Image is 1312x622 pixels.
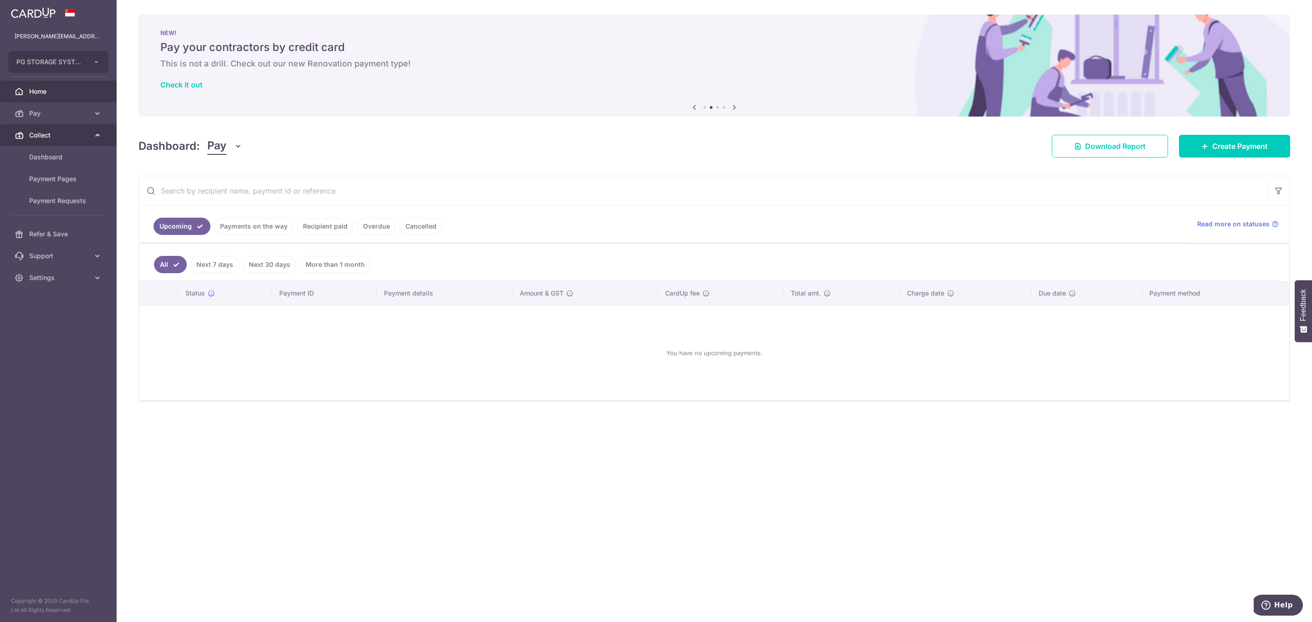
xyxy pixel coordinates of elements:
span: Payment Pages [29,174,89,184]
span: CardUp fee [665,289,700,298]
a: Overdue [357,218,396,235]
span: Payment Requests [29,196,89,205]
span: Pay [29,109,89,118]
a: Create Payment [1179,135,1290,158]
span: Due date [1039,289,1066,298]
h4: Dashboard: [138,138,200,154]
a: Next 7 days [190,256,239,273]
span: Feedback [1299,289,1307,321]
span: Collect [29,131,89,140]
a: Download Report [1052,135,1168,158]
button: PG STORAGE SYSTEMS PTE. LTD. [8,51,108,73]
a: Recipient paid [297,218,354,235]
span: Total amt. [791,289,821,298]
span: Settings [29,273,89,282]
p: NEW! [160,29,1268,36]
button: Feedback - Show survey [1295,280,1312,342]
a: Check it out [160,80,203,89]
span: Refer & Save [29,229,89,239]
span: Home [29,87,89,96]
button: Pay [207,138,242,155]
span: Download Report [1085,141,1146,152]
th: Payment details [377,281,512,305]
input: Search by recipient name, payment id or reference [139,176,1268,205]
a: Next 30 days [243,256,296,273]
a: Read more on statuses [1197,219,1279,229]
span: Charge date [907,289,944,298]
span: Status [185,289,205,298]
p: [PERSON_NAME][EMAIL_ADDRESS][PERSON_NAME][DOMAIN_NAME] [15,32,102,41]
th: Payment ID [272,281,377,305]
span: Create Payment [1212,141,1268,152]
a: All [154,256,187,273]
div: You have no upcoming payments. [150,313,1278,393]
h5: Pay your contractors by credit card [160,40,1268,55]
a: Payments on the way [214,218,293,235]
span: Support [29,251,89,260]
span: PG STORAGE SYSTEMS PTE. LTD. [16,57,84,66]
iframe: Opens a widget where you can find more information [1254,595,1303,617]
img: CardUp [11,7,56,18]
a: More than 1 month [300,256,371,273]
th: Payment method [1142,281,1289,305]
span: Read more on statuses [1197,219,1270,229]
a: Cancelled [400,218,442,235]
span: Dashboard [29,153,89,162]
span: Pay [207,138,226,155]
h6: This is not a drill. Check out our new Renovation payment type! [160,58,1268,69]
span: Amount & GST [520,289,564,298]
img: Renovation banner [138,15,1290,117]
a: Upcoming [154,218,210,235]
